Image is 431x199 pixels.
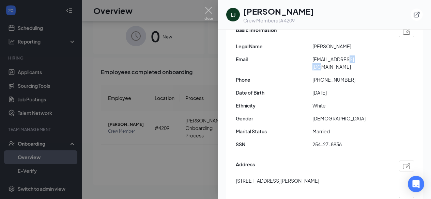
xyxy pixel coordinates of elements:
span: White [312,102,389,109]
div: Crew Member at #4209 [243,17,314,24]
span: [PHONE_NUMBER] [312,76,389,83]
span: 254-27-8936 [312,140,389,148]
span: Ethnicity [236,102,312,109]
span: [DATE] [312,89,389,96]
div: Open Intercom Messenger [408,176,424,192]
span: Date of Birth [236,89,312,96]
h1: [PERSON_NAME] [243,5,314,17]
span: Email [236,55,312,63]
span: Basic information [236,26,277,37]
span: Marital Status [236,128,312,135]
svg: ExternalLink [413,11,420,18]
span: [PERSON_NAME] [312,43,389,50]
span: Address [236,161,255,171]
span: Married [312,128,389,135]
span: Phone [236,76,312,83]
span: SSN [236,140,312,148]
span: [STREET_ADDRESS][PERSON_NAME] [236,177,319,184]
button: ExternalLink [411,9,423,21]
span: Gender [236,115,312,122]
div: LJ [231,11,235,18]
span: Legal Name [236,43,312,50]
span: [DEMOGRAPHIC_DATA] [312,115,389,122]
span: [EMAIL_ADDRESS][DOMAIN_NAME] [312,55,389,70]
